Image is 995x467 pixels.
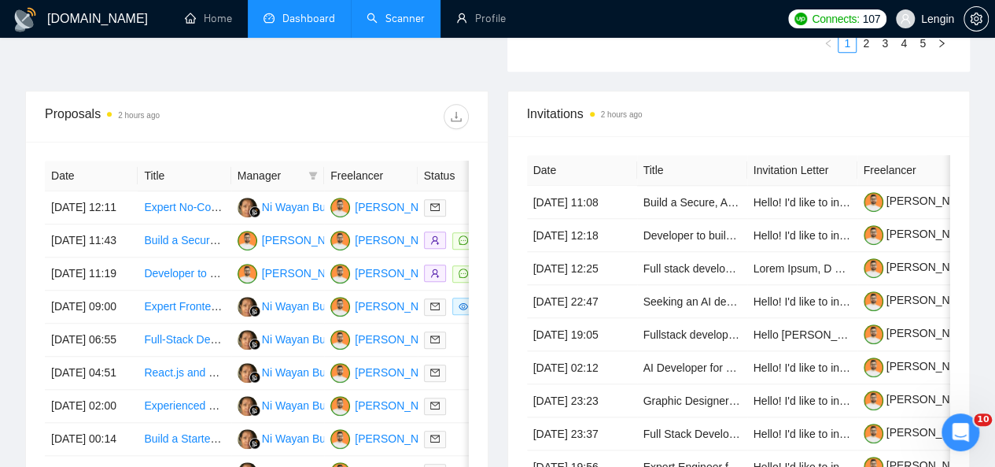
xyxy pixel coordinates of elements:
[330,432,445,444] a: TM[PERSON_NAME]
[355,430,445,447] div: [PERSON_NAME]
[913,34,932,53] li: 5
[864,258,883,278] img: c1NLmzrk-0pBZjOo1nLSJnOz0itNHKTdmMHAt8VIsLFzaWqqsJDJtcFyV3OYvrqgu3
[238,396,257,416] img: NW
[262,430,350,447] div: Ni Wayan Budiarti
[857,34,875,53] li: 2
[282,12,335,25] span: Dashboard
[324,161,417,191] th: Freelancer
[864,424,883,443] img: c1NLmzrk-0pBZjOo1nLSJnOz0itNHKTdmMHAt8VIsLFzaWqqsJDJtcFyV3OYvrqgu3
[138,224,230,258] td: Build a Secure, AI-Powered Consumer Platform - Full Stack Engineer (Fixed-Price $25k+)
[330,363,350,383] img: TM
[330,233,445,246] a: TM[PERSON_NAME]
[527,318,637,351] td: [DATE] 19:05
[637,318,747,351] td: Fullstack developer for complete vacation rental booking platform
[238,200,350,213] a: NWNi Wayan Budiarti
[144,300,460,313] a: Expert Frontend Engineer Needed for React and Tailwind Project
[864,261,977,273] a: [PERSON_NAME]
[138,191,230,224] td: Expert No-Code & AI Workflow Specialist
[262,298,350,315] div: Ni Wayan Budiarti
[238,297,257,317] img: NW
[238,330,257,350] img: NW
[330,200,445,213] a: TM[PERSON_NAME]
[637,252,747,285] td: Full stack developer
[45,258,138,291] td: [DATE] 11:19
[637,285,747,318] td: Seeking an AI developer to build a freight-quote automation bot for a flooring company.
[138,390,230,423] td: Experienced WordPress Developer for Ongoing Website Projects
[527,285,637,318] td: [DATE] 22:47
[527,104,951,124] span: Invitations
[330,398,445,411] a: TM[PERSON_NAME]
[864,192,883,212] img: c1NLmzrk-0pBZjOo1nLSJnOz0itNHKTdmMHAt8VIsLFzaWqqsJDJtcFyV3OYvrqgu3
[262,265,352,282] div: [PERSON_NAME]
[875,34,894,53] li: 3
[974,413,992,426] span: 10
[430,202,440,212] span: mail
[45,423,138,456] td: [DATE] 00:14
[144,399,462,412] a: Experienced WordPress Developer for Ongoing Website Projects
[864,391,883,410] img: c1NLmzrk-0pBZjOo1nLSJnOz0itNHKTdmMHAt8VIsLFzaWqqsJDJtcFyV3OYvrqgu3
[238,429,257,449] img: NW
[45,291,138,324] td: [DATE] 09:00
[138,161,230,191] th: Title
[262,364,350,381] div: Ni Wayan Budiarti
[249,339,260,350] img: gigradar-bm.png
[330,332,445,345] a: TM[PERSON_NAME]
[900,13,911,24] span: user
[45,104,256,129] div: Proposals
[942,413,979,451] iframe: Intercom live chat
[238,231,257,250] img: TM
[864,324,883,344] img: c1NLmzrk-0pBZjOo1nLSJnOz0itNHKTdmMHAt8VIsLFzaWqqsJDJtcFyV3OYvrqgu3
[430,302,440,311] span: mail
[144,432,522,445] a: Build a Starter Marketplace Website for Healthcare Services Using Sharetribe
[864,426,977,439] a: [PERSON_NAME]
[932,34,951,53] li: Next Page
[643,361,994,374] a: AI Developer for Roadmap Completion & Avatar Persona Customization
[138,357,230,390] td: React.js and Node.js Developer for Healthcare Product Phase 1
[964,6,989,32] button: setting
[456,12,506,25] a: userProfile
[824,39,833,48] span: left
[430,368,440,377] span: mail
[118,111,160,120] time: 2 hours ago
[424,167,488,184] span: Status
[238,264,257,284] img: TM
[643,262,742,275] a: Full stack developer
[308,171,318,180] span: filter
[937,39,946,48] span: right
[262,331,350,348] div: Ni Wayan Budiarti
[330,231,350,250] img: TM
[430,434,440,443] span: mail
[45,191,138,224] td: [DATE] 12:11
[249,372,260,383] img: gigradar-bm.png
[330,396,350,416] img: TM
[637,417,747,450] td: Full Stack Developer ( Laravel+Vue)
[262,232,352,249] div: [PERSON_NAME]
[238,266,352,279] a: TM[PERSON_NAME]
[330,198,350,217] img: TM
[45,224,138,258] td: [DATE] 11:43
[330,266,445,279] a: TM[PERSON_NAME]
[355,298,445,315] div: [PERSON_NAME]
[637,384,747,417] td: Graphic Designer OR Frontend Developer Needed to Redesign Landing Page with New Branding
[45,324,138,357] td: [DATE] 06:55
[864,358,883,377] img: c1NLmzrk-0pBZjOo1nLSJnOz0itNHKTdmMHAt8VIsLFzaWqqsJDJtcFyV3OYvrqgu3
[643,428,820,440] a: Full Stack Developer ( Laravel+Vue)
[643,328,961,341] a: Fullstack developer for complete vacation rental booking platform
[812,10,859,28] span: Connects:
[444,110,468,123] span: download
[527,252,637,285] td: [DATE] 12:25
[444,104,469,129] button: download
[45,357,138,390] td: [DATE] 04:51
[45,161,138,191] th: Date
[838,34,857,53] li: 1
[459,235,468,245] span: message
[249,206,260,217] img: gigradar-bm.png
[355,198,445,216] div: [PERSON_NAME]
[637,186,747,219] td: Build a Secure, AI-Powered Consumer Platform - Full Stack Engineer (Fixed-Price $25k+)
[527,384,637,417] td: [DATE] 23:23
[330,330,350,350] img: TM
[238,299,350,312] a: NWNi Wayan Budiarti
[138,423,230,456] td: Build a Starter Marketplace Website for Healthcare Services Using Sharetribe
[857,35,875,52] a: 2
[45,390,138,423] td: [DATE] 02:00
